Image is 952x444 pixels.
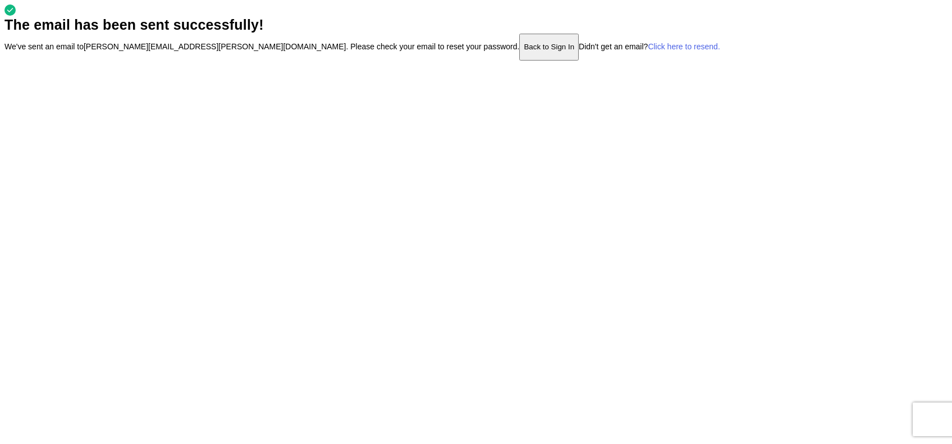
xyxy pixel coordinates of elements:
[648,41,720,52] span: Click here to resend.
[4,16,948,34] span: The email has been sent successfully!
[519,34,579,61] button: Back to Sign In
[579,41,720,52] span: Didn't get an email?
[4,41,519,52] span: We've sent an email to . Please check your email to reset your password.
[84,41,346,52] span: [PERSON_NAME][EMAIL_ADDRESS][PERSON_NAME][DOMAIN_NAME]
[524,43,574,51] p: Back to Sign In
